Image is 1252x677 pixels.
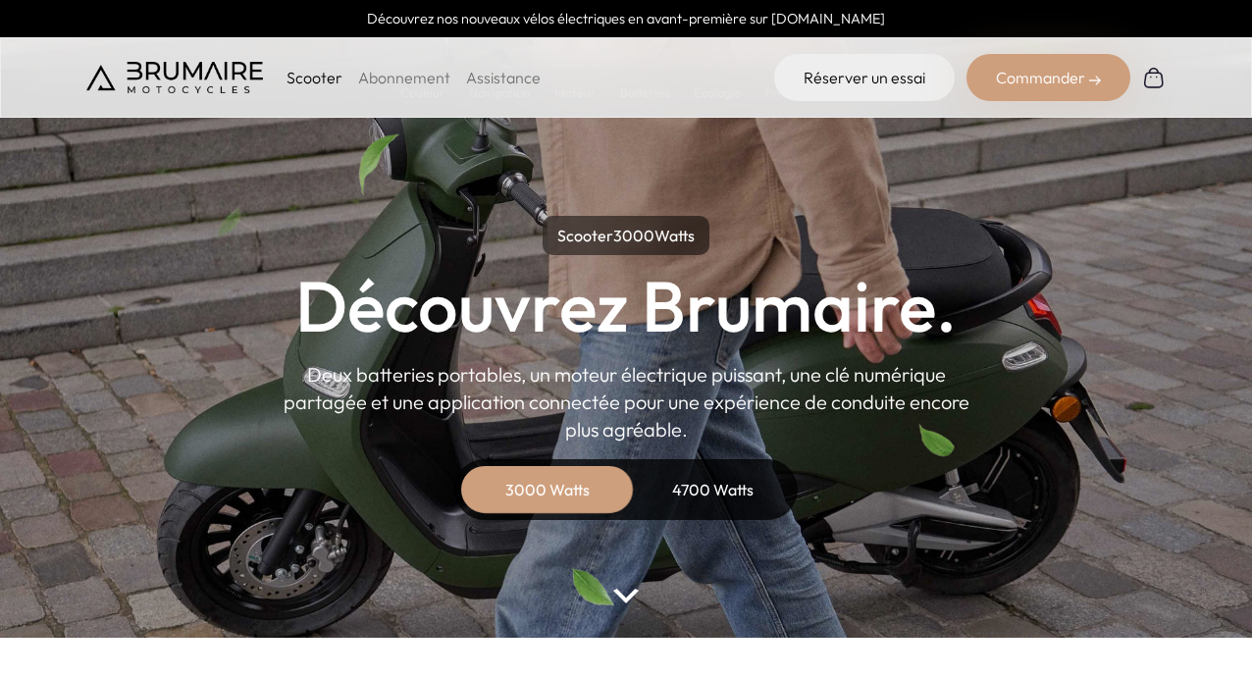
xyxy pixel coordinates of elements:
[295,271,957,341] h1: Découvrez Brumaire.
[1089,75,1101,86] img: right-arrow-2.png
[543,216,709,255] p: Scooter Watts
[466,68,541,87] a: Assistance
[966,54,1130,101] div: Commander
[1142,66,1166,89] img: Panier
[358,68,450,87] a: Abonnement
[613,226,654,245] span: 3000
[774,54,955,101] a: Réserver un essai
[613,589,639,603] img: arrow-bottom.png
[634,466,791,513] div: 4700 Watts
[287,66,342,89] p: Scooter
[283,361,969,443] p: Deux batteries portables, un moteur électrique puissant, une clé numérique partagée et une applic...
[469,466,626,513] div: 3000 Watts
[86,62,263,93] img: Brumaire Motocycles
